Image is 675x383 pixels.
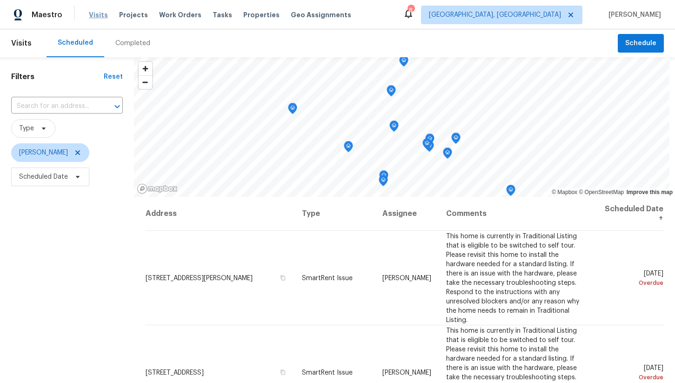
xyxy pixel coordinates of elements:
span: Visits [11,33,32,54]
span: SmartRent Issue [302,275,353,281]
span: [PERSON_NAME] [382,275,431,281]
h1: Filters [11,72,104,81]
span: This home is currently in Traditional Listing that is eligible to be switched to self tour. Pleas... [446,233,579,323]
span: [PERSON_NAME] [19,148,68,157]
div: Map marker [451,133,461,147]
a: OpenStreetMap [579,189,624,195]
a: Improve this map [627,189,673,195]
button: Copy Address [279,273,287,282]
div: Map marker [443,148,452,162]
button: Copy Address [279,368,287,376]
div: Overdue [602,278,663,287]
span: Schedule [625,38,656,49]
a: Mapbox [552,189,577,195]
span: Scheduled Date [19,172,68,181]
span: Maestro [32,10,62,20]
button: Open [111,100,124,113]
div: Map marker [379,175,388,189]
div: Map marker [399,55,408,70]
canvas: Map [134,57,669,197]
th: Assignee [375,197,439,231]
div: Completed [115,39,150,48]
div: Map marker [379,170,388,185]
span: Tasks [213,12,232,18]
div: Map marker [288,103,297,117]
input: Search for an address... [11,99,97,114]
span: Geo Assignments [291,10,351,20]
th: Type [294,197,375,231]
div: Map marker [387,85,396,100]
a: Mapbox homepage [137,183,178,194]
th: Comments [439,197,595,231]
div: Scheduled [58,38,93,47]
span: Zoom out [139,76,152,89]
span: [PERSON_NAME] [382,369,431,376]
span: [GEOGRAPHIC_DATA], [GEOGRAPHIC_DATA] [429,10,561,20]
th: Scheduled Date ↑ [595,197,664,231]
div: Map marker [344,141,353,155]
span: [STREET_ADDRESS] [146,369,204,376]
button: Schedule [618,34,664,53]
span: Projects [119,10,148,20]
span: [DATE] [602,270,663,287]
button: Zoom in [139,62,152,75]
span: [STREET_ADDRESS][PERSON_NAME] [146,275,253,281]
div: Reset [104,72,123,81]
span: Visits [89,10,108,20]
th: Address [145,197,294,231]
span: SmartRent Issue [302,369,353,376]
span: Type [19,124,34,133]
div: Map marker [425,134,434,148]
span: Properties [243,10,280,20]
span: [DATE] [602,364,663,382]
span: Work Orders [159,10,201,20]
div: 8 [408,6,414,15]
div: Overdue [602,372,663,382]
span: [PERSON_NAME] [605,10,661,20]
div: Map marker [422,138,432,153]
div: Map marker [389,121,399,135]
button: Zoom out [139,75,152,89]
div: Map marker [506,185,515,199]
